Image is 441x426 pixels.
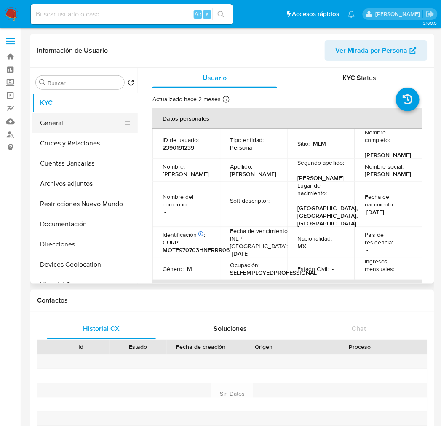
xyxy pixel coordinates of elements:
p: [DATE] [232,250,249,257]
button: Documentación [32,214,138,234]
p: [GEOGRAPHIC_DATA], [GEOGRAPHIC_DATA], [GEOGRAPHIC_DATA] [297,204,358,227]
p: [PERSON_NAME] [163,170,209,178]
span: Soluciones [214,324,247,334]
div: Estado [115,343,161,351]
button: search-icon [212,8,230,20]
span: Accesos rápidos [292,10,339,19]
p: Lugar de nacimiento : [297,182,345,197]
span: Usuario [203,73,227,83]
button: Volver al orden por defecto [128,79,134,88]
button: Buscar [39,79,46,86]
p: MLM [313,140,326,147]
p: Persona [230,144,252,151]
input: Buscar [48,79,121,87]
div: Fecha de creación [173,343,230,351]
span: s [206,10,208,18]
div: Id [58,343,104,351]
span: Alt [195,10,201,18]
div: Proceso [298,343,421,351]
a: Notificaciones [348,11,355,18]
p: - [332,265,334,273]
p: [DATE] [366,208,384,216]
span: Historial CX [83,324,120,334]
p: Fecha de nacimiento : [365,193,412,208]
p: [PERSON_NAME] [297,174,344,182]
p: - [366,246,368,254]
button: Historial Casos [32,275,138,295]
button: Archivos adjuntos [32,174,138,194]
p: CURP MOTF970703HNERRR06 [163,238,230,254]
th: Información de contacto [152,280,422,300]
p: [PERSON_NAME] [230,170,276,178]
p: Nombre : [163,163,185,170]
button: Cruces y Relaciones [32,133,138,153]
p: Identificación : [163,231,205,238]
p: Género : [163,265,184,273]
button: Restricciones Nuevo Mundo [32,194,138,214]
p: Ingresos mensuales : [365,257,412,273]
p: [PERSON_NAME] [365,151,411,159]
a: Salir [426,10,435,19]
p: 2390191239 [163,144,194,151]
p: SELFEMPLOYEDPROFESSIONAL [230,269,317,276]
p: Tipo entidad : [230,136,264,144]
button: Devices Geolocation [32,255,138,275]
p: Nombre completo : [365,129,412,144]
p: Fecha de vencimiento INE / [GEOGRAPHIC_DATA] : [230,227,288,250]
span: KYC Status [343,73,377,83]
p: Apellido : [230,163,252,170]
h1: Información de Usuario [37,46,108,55]
button: Cuentas Bancarias [32,153,138,174]
span: Chat [352,324,366,334]
p: Ocupación : [230,261,259,269]
button: Direcciones [32,234,138,255]
p: Nombre del comercio : [163,193,210,208]
p: Estado Civil : [297,265,329,273]
input: Buscar usuario o caso... [31,9,233,20]
p: - [230,204,232,212]
p: Nacionalidad : [297,235,332,242]
p: - [366,273,368,280]
button: General [32,113,131,133]
p: Segundo apellido : [297,159,344,166]
p: fernando.ftapiamartinez@mercadolibre.com.mx [375,10,423,18]
p: Actualizado hace 2 meses [152,95,221,103]
button: Ver Mirada por Persona [325,40,428,61]
h1: Contactos [37,297,428,305]
th: Datos personales [152,108,422,129]
p: ID de usuario : [163,136,199,144]
p: Nombre social : [365,163,404,170]
p: Sitio : [297,140,310,147]
p: M [187,265,192,273]
p: MX [297,242,306,250]
p: País de residencia : [365,231,412,246]
button: KYC [32,93,138,113]
p: Soft descriptor : [230,197,270,204]
div: Origen [241,343,287,351]
span: Ver Mirada por Persona [336,40,408,61]
p: - [164,208,166,216]
p: [PERSON_NAME] [365,170,411,178]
